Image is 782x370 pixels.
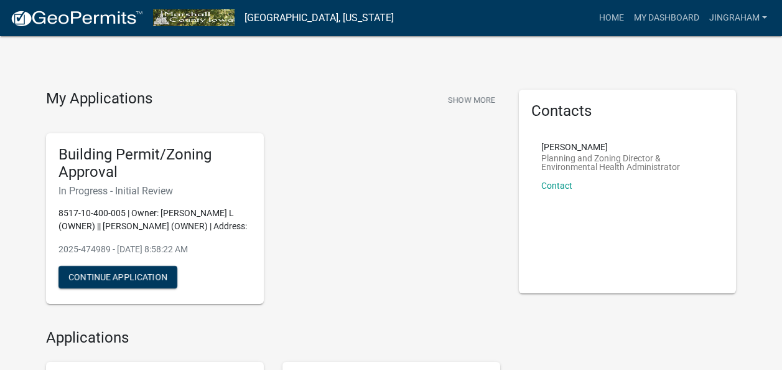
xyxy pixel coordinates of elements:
h4: Applications [46,329,500,347]
h5: Building Permit/Zoning Approval [58,146,251,182]
a: My Dashboard [629,6,704,30]
a: Contact [541,181,572,191]
h6: In Progress - Initial Review [58,185,251,197]
p: 8517-10-400-005 | Owner: [PERSON_NAME] L (OWNER) || [PERSON_NAME] (OWNER) | Address: [58,207,251,233]
a: Home [594,6,629,30]
a: jingraham [704,6,772,30]
p: [PERSON_NAME] [541,143,714,151]
button: Show More [443,90,500,110]
img: Marshall County, Iowa [153,9,235,26]
a: [GEOGRAPHIC_DATA], [US_STATE] [244,7,394,29]
h4: My Applications [46,90,152,108]
p: 2025-474989 - [DATE] 8:58:22 AM [58,243,251,256]
button: Continue Application [58,266,177,288]
p: Planning and Zoning Director & Environmental Health Administrator [541,154,714,171]
h5: Contacts [531,102,724,120]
